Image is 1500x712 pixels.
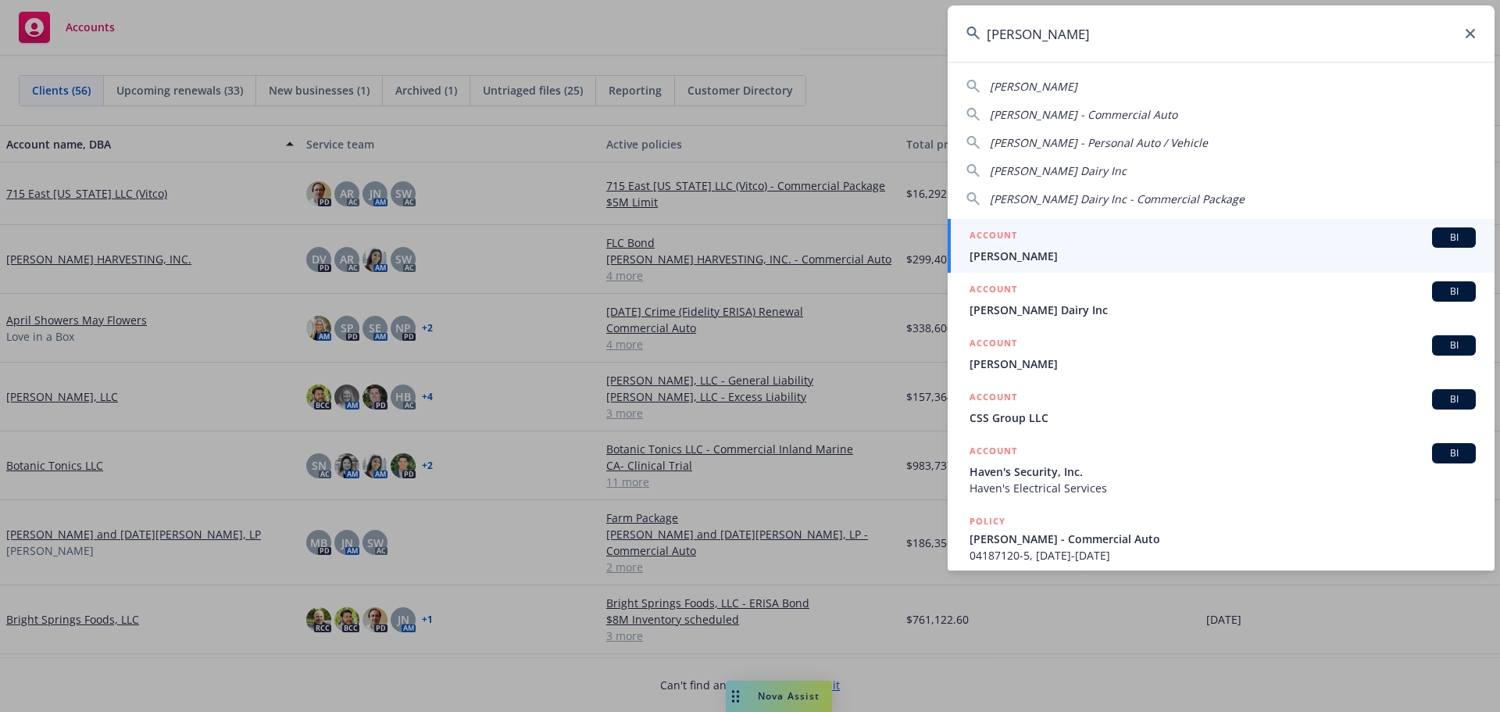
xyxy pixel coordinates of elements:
[1438,231,1470,245] span: BI
[948,5,1495,62] input: Search...
[970,356,1476,372] span: [PERSON_NAME]
[970,248,1476,264] span: [PERSON_NAME]
[948,505,1495,572] a: POLICY[PERSON_NAME] - Commercial Auto04187120-5, [DATE]-[DATE]
[970,463,1476,480] span: Haven's Security, Inc.
[948,273,1495,327] a: ACCOUNTBI[PERSON_NAME] Dairy Inc
[970,443,1017,462] h5: ACCOUNT
[970,410,1476,426] span: CSS Group LLC
[970,335,1017,354] h5: ACCOUNT
[990,191,1245,206] span: [PERSON_NAME] Dairy Inc - Commercial Package
[970,513,1005,529] h5: POLICY
[990,107,1177,122] span: [PERSON_NAME] - Commercial Auto
[948,327,1495,381] a: ACCOUNTBI[PERSON_NAME]
[970,547,1476,564] span: 04187120-5, [DATE]-[DATE]
[990,79,1077,94] span: [PERSON_NAME]
[970,227,1017,246] h5: ACCOUNT
[970,389,1017,408] h5: ACCOUNT
[990,135,1208,150] span: [PERSON_NAME] - Personal Auto / Vehicle
[990,163,1127,178] span: [PERSON_NAME] Dairy Inc
[970,302,1476,318] span: [PERSON_NAME] Dairy Inc
[948,435,1495,505] a: ACCOUNTBIHaven's Security, Inc.Haven's Electrical Services
[948,381,1495,435] a: ACCOUNTBICSS Group LLC
[970,531,1476,547] span: [PERSON_NAME] - Commercial Auto
[970,480,1476,496] span: Haven's Electrical Services
[1438,446,1470,460] span: BI
[948,219,1495,273] a: ACCOUNTBI[PERSON_NAME]
[970,281,1017,300] h5: ACCOUNT
[1438,284,1470,299] span: BI
[1438,338,1470,352] span: BI
[1438,392,1470,406] span: BI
